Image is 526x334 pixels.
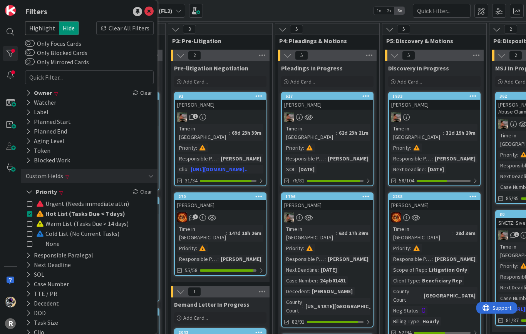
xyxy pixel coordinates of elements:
div: 270[PERSON_NAME] [175,193,266,210]
span: P4: Pleadings & Motions [279,37,370,45]
div: [PERSON_NAME] [219,255,263,263]
div: Aging Level [25,136,65,146]
div: Priority [498,262,517,270]
div: MW [282,212,373,222]
img: TR [391,212,401,222]
div: 93 [175,93,266,100]
div: Next Deadline [284,266,318,274]
div: [DATE] [426,165,446,174]
div: Responsible Paralegal [177,154,218,163]
button: Responsible Paralegal [25,250,94,260]
div: Time in [GEOGRAPHIC_DATA] [284,124,336,141]
div: Time in [GEOGRAPHIC_DATA] [284,225,336,242]
span: 76/81 [292,177,305,185]
div: 617[PERSON_NAME] [282,93,373,110]
span: 1 [188,287,201,296]
span: 85/95 [506,194,519,202]
a: [URL][DOMAIN_NAME].. [191,166,248,173]
button: Cold List (No Current Tasks) [27,229,119,239]
div: [PERSON_NAME] [389,200,480,210]
span: : [410,244,411,252]
span: 5 [402,51,415,60]
button: Only Mirrored Cards [25,58,35,66]
span: 81/87 [506,316,519,324]
img: TM [5,297,16,307]
span: : [410,144,411,152]
span: 1x [374,7,384,15]
span: Pleadings In Progress [281,64,343,72]
span: Support [16,1,35,10]
button: TTE / PR [25,289,58,299]
div: [PERSON_NAME] [282,200,373,210]
span: 2x [384,7,394,15]
span: : [432,255,433,263]
span: 5 [290,25,303,34]
span: : [295,165,297,174]
img: MW [391,112,401,122]
div: Neg.Status [391,306,419,315]
span: 3 [183,25,196,34]
span: 5 [397,25,410,34]
span: Hot List (Tasks Due < 7 days) [36,209,125,219]
span: : [229,129,230,137]
span: Add Card... [397,78,422,85]
div: Blocked Work [25,155,71,165]
div: Priority [177,244,196,252]
label: Only Focus Cards [25,39,81,48]
div: MW [389,112,480,122]
div: Beneficiary Rep [420,276,464,285]
img: TR [177,212,187,222]
div: Priority [284,144,303,152]
div: Owner [25,88,53,98]
span: : [302,302,303,311]
div: Next Deadline [391,165,425,174]
span: : [218,154,219,163]
div: [PERSON_NAME] [219,154,263,163]
div: [DATE] [319,266,339,274]
div: [PERSON_NAME] [175,100,266,110]
div: Billing Type [391,317,419,326]
div: 93[PERSON_NAME] [175,93,266,110]
div: Token [25,146,51,155]
div: Responsible Paralegal [284,255,325,263]
span: : [420,291,422,300]
span: 82/91 [292,318,305,326]
span: : [425,165,426,174]
span: : [452,229,454,237]
div: 62d 23h 21m [337,129,370,137]
div: Responsible Paralegal [391,154,432,163]
span: Add Card... [183,314,208,321]
button: Warm List (Tasks Due > 14 days) [27,219,129,229]
span: : [325,255,326,263]
img: MW [498,119,508,129]
button: Urgent (Needs immediate attn) [27,199,129,209]
span: 5 [295,51,308,60]
div: Time in [GEOGRAPHIC_DATA] [391,225,452,242]
label: Only Blocked Cards [25,48,87,57]
span: 2 [504,25,517,34]
div: 2238[PERSON_NAME] [389,193,480,210]
div: Scope of Rep: [391,266,426,274]
button: Decedent [25,299,60,308]
div: [GEOGRAPHIC_DATA] [422,291,477,300]
span: 31/34 [185,177,198,185]
div: Responsible Paralegal [177,255,218,263]
div: [PERSON_NAME] [310,287,355,296]
div: 270 [178,194,266,199]
div: 1933 [389,93,480,100]
button: Next Deadline [25,260,72,270]
div: MW [175,112,266,122]
div: Time in [GEOGRAPHIC_DATA] [391,124,443,141]
div: [PERSON_NAME] [326,154,370,163]
span: 1 [193,214,198,219]
span: : [226,229,227,237]
img: MW [177,112,187,122]
div: Custom Fields [25,171,64,181]
div: Priority [284,244,303,252]
div: R [5,318,16,329]
button: Hot List (Tasks Due < 7 days) [27,209,125,219]
span: : [325,154,326,163]
div: Priority [177,144,196,152]
div: [PERSON_NAME] [433,154,477,163]
div: 1933[PERSON_NAME] [389,93,480,110]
